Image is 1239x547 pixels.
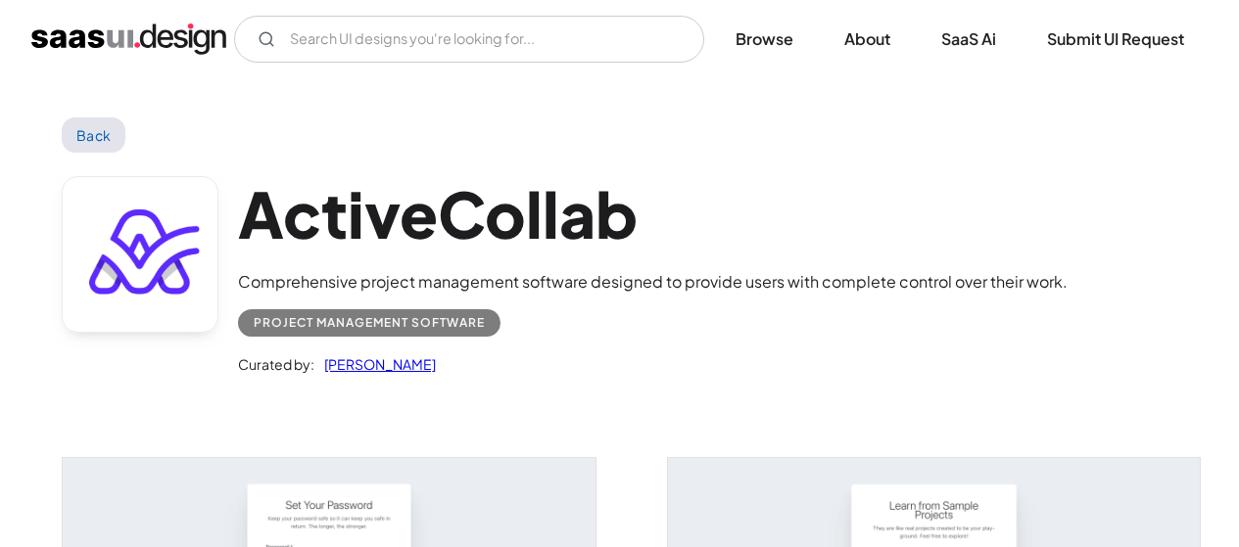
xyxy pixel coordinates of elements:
a: Browse [712,18,817,61]
a: About [821,18,914,61]
div: Comprehensive project management software designed to provide users with complete control over th... [238,270,1068,294]
a: SaaS Ai [918,18,1020,61]
div: Curated by: [238,352,314,376]
a: home [31,23,226,55]
a: Submit UI Request [1024,18,1208,61]
div: Project Management Software [254,311,485,335]
a: [PERSON_NAME] [314,352,436,376]
input: Search UI designs you're looking for... [234,16,704,63]
form: Email Form [234,16,704,63]
a: Back [62,117,125,153]
h1: ActiveCollab [238,176,1068,251]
